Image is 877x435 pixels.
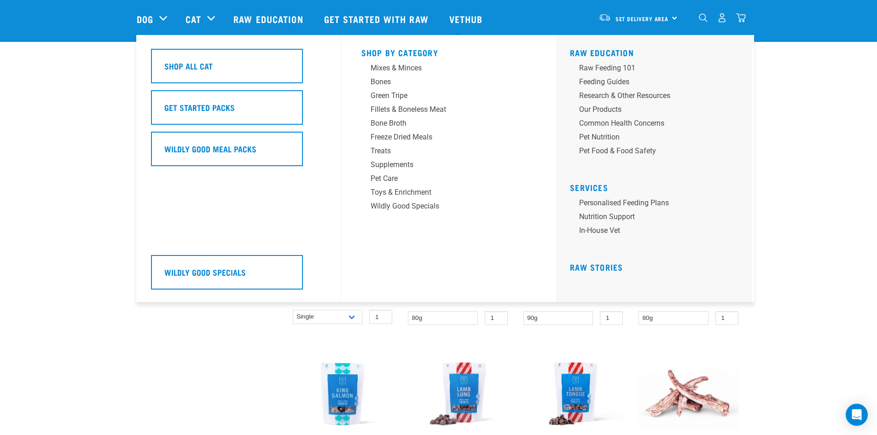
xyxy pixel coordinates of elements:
input: 1 [600,311,623,325]
div: Bones [371,76,514,87]
a: Raw Feeding 101 [570,63,745,76]
a: Bones [361,76,536,90]
a: Get started with Raw [315,0,440,37]
a: Green Tripe [361,90,536,104]
a: Personalised Feeding Plans [570,197,745,211]
a: Toys & Enrichment [361,187,536,201]
a: Feeding Guides [570,76,745,90]
a: Cat [186,12,201,26]
a: Research & Other Resources [570,90,745,104]
a: Wildly Good Meal Packs [151,132,326,173]
a: Dog [137,12,153,26]
a: Mixes & Minces [361,63,536,76]
a: Bone Broth [361,118,536,132]
input: 1 [485,311,508,325]
a: Supplements [361,159,536,173]
a: Treats [361,145,536,159]
a: Fillets & Boneless Meat [361,104,536,118]
a: Nutrition Support [570,211,745,225]
a: Wildly Good Specials [361,201,536,215]
a: Raw Education [224,0,314,37]
div: Research & Other Resources [579,90,723,101]
div: Fillets & Boneless Meat [371,104,514,115]
a: Get Started Packs [151,90,326,132]
div: Open Intercom Messenger [846,404,868,426]
div: Our Products [579,104,723,115]
img: home-icon@2x.png [736,13,746,23]
input: 1 [369,310,392,324]
div: Green Tripe [371,90,514,101]
a: Pet Care [361,173,536,187]
div: Pet Food & Food Safety [579,145,723,157]
div: Treats [371,145,514,157]
a: Freeze Dried Meals [361,132,536,145]
h5: Wildly Good Meal Packs [164,143,256,155]
a: Common Health Concerns [570,118,745,132]
div: Raw Feeding 101 [579,63,723,74]
a: Shop All Cat [151,49,326,90]
span: Set Delivery Area [616,17,669,20]
h5: Shop All Cat [164,60,213,72]
a: In-house vet [570,225,745,239]
a: Pet Food & Food Safety [570,145,745,159]
a: Vethub [440,0,494,37]
img: home-icon-1@2x.png [699,13,708,22]
div: Toys & Enrichment [371,187,514,198]
a: Wildly Good Specials [151,255,326,296]
div: Supplements [371,159,514,170]
h5: Shop By Category [361,48,536,55]
h5: Wildly Good Specials [164,266,246,278]
a: Pet Nutrition [570,132,745,145]
img: van-moving.png [598,13,611,22]
img: user.png [717,13,727,23]
div: Pet Care [371,173,514,184]
h5: Services [570,183,745,190]
div: Common Health Concerns [579,118,723,129]
div: Pet Nutrition [579,132,723,143]
a: Our Products [570,104,745,118]
div: Bone Broth [371,118,514,129]
div: Wildly Good Specials [371,201,514,212]
a: Raw Stories [570,265,623,269]
h5: Get Started Packs [164,101,235,113]
input: 1 [715,311,738,325]
div: Freeze Dried Meals [371,132,514,143]
a: Raw Education [570,50,634,55]
div: Feeding Guides [579,76,723,87]
div: Mixes & Minces [371,63,514,74]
